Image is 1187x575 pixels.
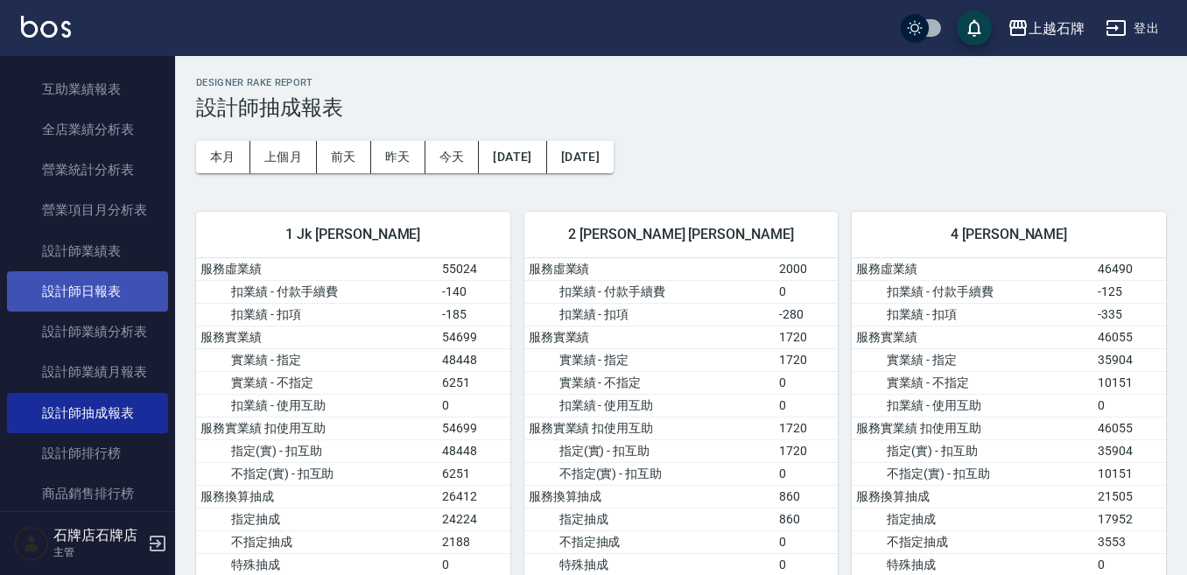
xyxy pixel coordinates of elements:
td: 服務虛業績 [196,258,438,281]
td: 實業績 - 指定 [524,348,776,371]
td: 0 [775,530,838,553]
td: 55024 [438,258,510,281]
td: 0 [438,394,510,417]
a: 設計師抽成報表 [7,393,168,433]
td: 54699 [438,326,510,348]
td: 服務實業績 [852,326,1093,348]
td: 46055 [1093,326,1166,348]
td: 服務虛業績 [524,258,776,281]
td: 服務實業績 扣使用互助 [196,417,438,439]
td: 指定抽成 [196,508,438,530]
td: 不指定抽成 [196,530,438,553]
button: 登出 [1099,12,1166,45]
span: 4 [PERSON_NAME] [873,226,1145,243]
td: 指定(實) - 扣互助 [852,439,1093,462]
td: 24224 [438,508,510,530]
td: 指定抽成 [524,508,776,530]
td: 實業績 - 不指定 [852,371,1093,394]
td: 0 [1093,394,1166,417]
td: 不指定(實) - 扣互助 [852,462,1093,485]
td: 不指定(實) - 扣互助 [524,462,776,485]
td: 48448 [438,348,510,371]
img: Logo [21,16,71,38]
td: 扣業績 - 使用互助 [196,394,438,417]
td: 實業績 - 不指定 [524,371,776,394]
button: save [957,11,992,46]
td: 10151 [1093,462,1166,485]
td: 860 [775,508,838,530]
a: 設計師日報表 [7,271,168,312]
a: 互助業績報表 [7,69,168,109]
td: 1720 [775,417,838,439]
td: -140 [438,280,510,303]
td: 扣業績 - 扣項 [196,303,438,326]
td: -335 [1093,303,1166,326]
span: 1 Jk [PERSON_NAME] [217,226,489,243]
td: 實業績 - 指定 [852,348,1093,371]
td: 0 [775,462,838,485]
button: [DATE] [479,141,546,173]
td: 服務虛業績 [852,258,1093,281]
td: 860 [775,485,838,508]
td: 服務換算抽成 [852,485,1093,508]
td: 扣業績 - 使用互助 [524,394,776,417]
p: 主管 [53,544,143,560]
td: 54699 [438,417,510,439]
td: 扣業績 - 付款手續費 [524,280,776,303]
td: 服務實業績 扣使用互助 [852,417,1093,439]
td: 0 [775,280,838,303]
img: Person [14,526,49,561]
a: 設計師業績表 [7,231,168,271]
button: 上越石牌 [1001,11,1092,46]
td: 服務換算抽成 [524,485,776,508]
td: 3553 [1093,530,1166,553]
a: 營業統計分析表 [7,150,168,190]
div: 上越石牌 [1029,18,1085,39]
td: 實業績 - 不指定 [196,371,438,394]
td: 0 [775,371,838,394]
td: 指定(實) - 扣互助 [524,439,776,462]
button: 上個月 [250,141,317,173]
h2: Designer Rake Report [196,77,1166,88]
td: -125 [1093,280,1166,303]
td: 21505 [1093,485,1166,508]
a: 設計師業績月報表 [7,352,168,392]
td: 服務實業績 [196,326,438,348]
td: 扣業績 - 付款手續費 [196,280,438,303]
td: 不指定(實) - 扣互助 [196,462,438,485]
button: 今天 [425,141,480,173]
a: 商品銷售排行榜 [7,473,168,514]
td: -280 [775,303,838,326]
td: 6251 [438,462,510,485]
td: 46055 [1093,417,1166,439]
td: 1720 [775,348,838,371]
td: 扣業績 - 使用互助 [852,394,1093,417]
td: 6251 [438,371,510,394]
td: 扣業績 - 扣項 [524,303,776,326]
button: [DATE] [547,141,614,173]
td: 10151 [1093,371,1166,394]
td: 35904 [1093,439,1166,462]
h3: 設計師抽成報表 [196,95,1166,120]
td: 服務實業績 扣使用互助 [524,417,776,439]
a: 全店業績分析表 [7,109,168,150]
button: 昨天 [371,141,425,173]
td: 0 [775,394,838,417]
a: 設計師業績分析表 [7,312,168,352]
td: 不指定抽成 [524,530,776,553]
td: 17952 [1093,508,1166,530]
td: 35904 [1093,348,1166,371]
td: 48448 [438,439,510,462]
td: 實業績 - 指定 [196,348,438,371]
td: 2000 [775,258,838,281]
a: 設計師排行榜 [7,433,168,473]
td: 指定抽成 [852,508,1093,530]
td: 2188 [438,530,510,553]
td: 1720 [775,439,838,462]
button: 前天 [317,141,371,173]
td: 46490 [1093,258,1166,281]
td: 服務換算抽成 [196,485,438,508]
td: 指定(實) - 扣互助 [196,439,438,462]
a: 營業項目月分析表 [7,190,168,230]
td: 不指定抽成 [852,530,1093,553]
